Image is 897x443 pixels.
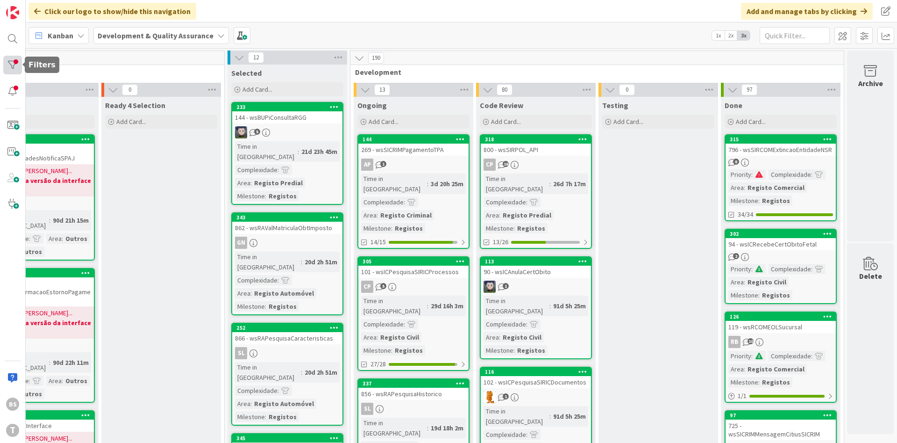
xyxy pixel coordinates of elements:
[484,345,513,356] div: Milestone
[46,376,62,386] div: Area
[503,161,509,167] span: 16
[726,312,836,321] div: 126
[728,196,758,206] div: Milestone
[484,391,496,403] img: RL
[481,257,591,266] div: 113
[760,290,792,300] div: Registos
[378,332,421,342] div: Registo Civil
[549,301,551,311] span: :
[726,411,836,440] div: 97725 - wsSICRIMMensagemCitiusSICRIM
[250,399,252,409] span: :
[232,324,342,332] div: 252
[481,266,591,278] div: 90 - wsICAnulaCertObito
[302,257,340,267] div: 20d 2h 51m
[232,213,342,234] div: 343862 - wsRAValMatriculaObtImposto
[769,351,811,361] div: Complexidade
[361,319,404,329] div: Complexidade
[232,332,342,344] div: 866 - wsRAPesquisaCaracteristicas
[725,31,737,40] span: 2x
[355,67,832,77] span: Development
[485,258,591,265] div: 113
[602,101,628,110] span: Testing
[278,385,279,396] span: :
[232,103,342,123] div: 233144 - wsBUPiConsultaRGG
[105,101,165,110] span: Ready 4 Selection
[358,281,469,293] div: CP
[551,179,588,189] div: 26d 7h 17m
[232,324,342,344] div: 252866 - wsRAPesquisaCaracteristicas
[499,332,500,342] span: :
[301,257,302,267] span: :
[235,237,247,249] div: GN
[751,264,753,274] span: :
[358,379,469,400] div: 337856 - wsRAPesquisaHistorico
[6,6,19,19] img: Visit kanbanzone.com
[726,144,836,156] div: 796 - wsSIRCOMExtincaoEntidadeNSR
[736,117,766,126] span: Add Card...
[481,376,591,388] div: 102 - wsICPesquisaSIRICDocumentos
[503,283,509,289] span: 1
[29,376,30,386] span: :
[730,412,836,419] div: 97
[811,264,812,274] span: :
[493,237,508,247] span: 13/26
[730,136,836,143] div: 315
[858,78,883,89] div: Archive
[747,338,754,344] span: 10
[235,385,278,396] div: Complexidade
[265,412,266,422] span: :
[361,210,377,220] div: Area
[235,347,247,359] div: SL
[526,319,527,329] span: :
[380,283,386,289] span: 5
[725,134,837,221] a: 315796 - wsSIRCOMExtincaoEntidadeNSRPriority:Complexidade:Area:Registo ComercialMilestone:Registo...
[98,31,214,40] b: Development & Quality Assurance
[236,214,342,221] div: 343
[235,412,265,422] div: Milestone
[377,210,378,220] span: :
[484,406,549,427] div: Time in [GEOGRAPHIC_DATA]
[551,301,588,311] div: 91d 5h 25m
[485,136,591,143] div: 318
[391,223,392,233] span: :
[726,321,836,333] div: 119 - wsRCOMEOLSucursal
[278,275,279,285] span: :
[484,281,496,293] img: LS
[758,377,760,387] span: :
[728,364,744,374] div: Area
[481,281,591,293] div: LS
[515,223,548,233] div: Registos
[46,233,62,244] div: Area
[363,258,469,265] div: 305
[6,424,19,437] div: T
[481,135,591,144] div: 318
[28,60,56,69] h5: Filters
[235,252,301,272] div: Time in [GEOGRAPHIC_DATA]
[235,275,278,285] div: Complexidade
[733,253,739,259] span: 2
[235,165,278,175] div: Complexidade
[358,144,469,156] div: 269 - wsSICRIMPagamentoTPA
[231,323,343,426] a: 252866 - wsRAPesquisaCaracteristicasSLTime in [GEOGRAPHIC_DATA]:20d 2h 51mComplexidade:Area:Regis...
[378,210,434,220] div: Registo Criminal
[728,290,758,300] div: Milestone
[481,159,591,171] div: CP
[738,391,747,401] span: 1 / 1
[728,169,751,180] div: Priority
[526,429,527,440] span: :
[358,135,469,156] div: 144269 - wsSICRIMPagamentoTPA
[232,237,342,249] div: GN
[551,411,588,421] div: 91d 5h 25m
[728,351,751,361] div: Priority
[733,159,739,165] span: 6
[760,27,830,44] input: Quick Filter...
[265,301,266,312] span: :
[738,210,753,219] span: 34/34
[758,290,760,300] span: :
[374,84,390,95] span: 13
[769,169,811,180] div: Complexidade
[370,359,386,369] span: 27/28
[236,104,342,110] div: 233
[726,238,836,250] div: 94 - wsICRecebeCertObitoFetal
[231,102,343,205] a: 233144 - wsBUPiConsultaRGGLSTime in [GEOGRAPHIC_DATA]:21d 23h 45mComplexidade:Area:Registo Predia...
